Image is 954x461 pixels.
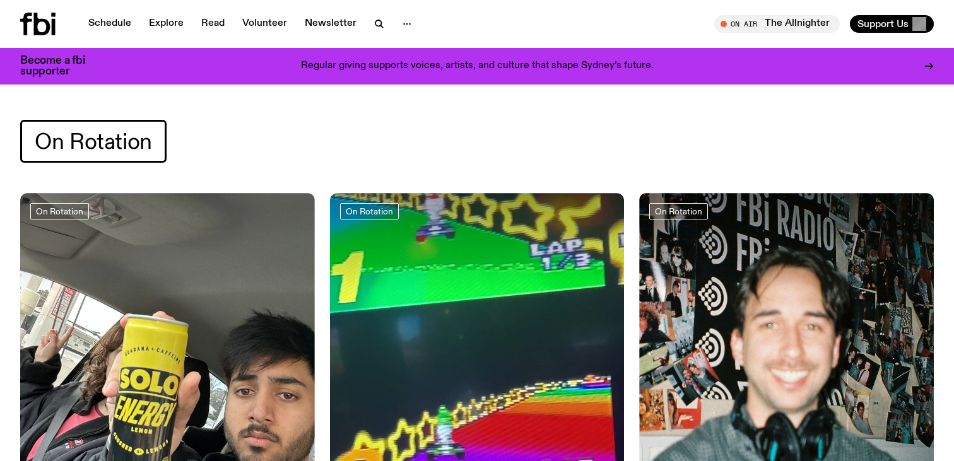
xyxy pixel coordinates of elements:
[297,15,364,33] a: Newsletter
[194,15,232,33] a: Read
[655,206,702,216] span: On Rotation
[141,15,191,33] a: Explore
[235,15,295,33] a: Volunteer
[714,15,840,33] button: On AirThe Allnighter
[30,203,89,219] a: On Rotation
[340,203,399,219] a: On Rotation
[36,206,83,216] span: On Rotation
[850,15,934,33] button: Support Us
[20,55,101,77] h3: Become a fbi supporter
[857,18,909,30] span: Support Us
[81,15,139,33] a: Schedule
[346,206,393,216] span: On Rotation
[649,203,708,219] a: On Rotation
[35,129,152,154] span: On Rotation
[301,61,654,72] p: Regular giving supports voices, artists, and culture that shape Sydney’s future.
